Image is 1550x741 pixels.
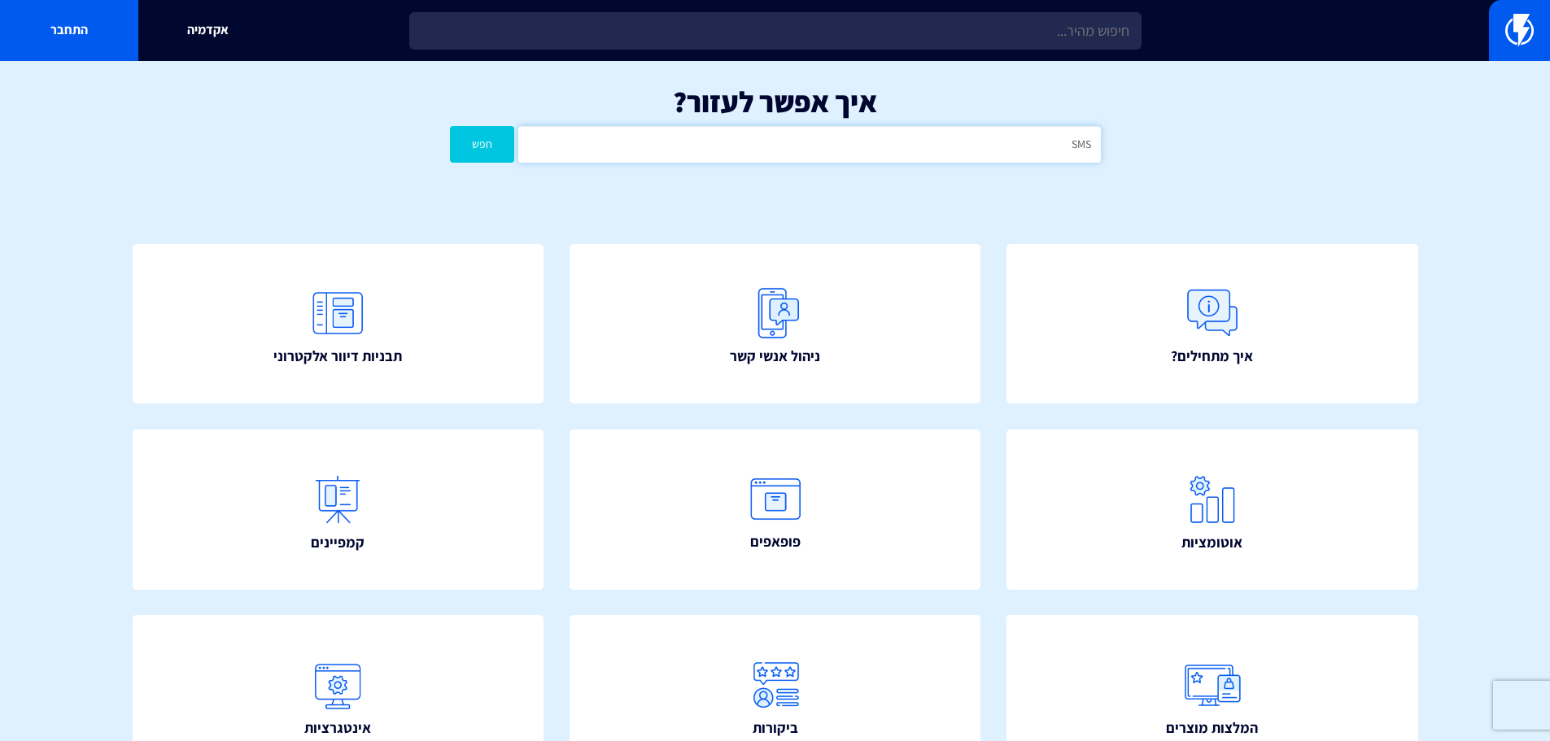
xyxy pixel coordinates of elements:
input: חיפוש מהיר... [409,12,1142,50]
span: המלצות מוצרים [1166,717,1258,739]
a: אוטומציות [1006,429,1418,590]
span: תבניות דיוור אלקטרוני [273,346,402,367]
span: ביקורות [753,717,798,739]
a: איך מתחילים? [1006,244,1418,404]
span: פופאפים [750,531,801,552]
a: ניהול אנשי קשר [570,244,981,404]
span: איך מתחילים? [1171,346,1253,367]
a: קמפיינים [133,429,544,590]
span: קמפיינים [311,532,365,553]
span: אוטומציות [1181,532,1242,553]
button: חפש [450,126,515,163]
span: ניהול אנשי קשר [730,346,820,367]
input: חיפוש [518,126,1100,163]
a: תבניות דיוור אלקטרוני [133,244,544,404]
a: פופאפים [570,429,981,590]
span: אינטגרציות [304,717,371,739]
h1: איך אפשר לעזור? [24,85,1526,118]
